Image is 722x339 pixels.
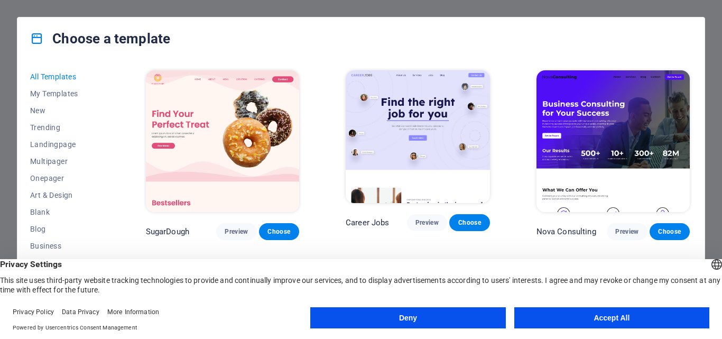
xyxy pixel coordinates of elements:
button: New [30,102,99,119]
button: Blank [30,204,99,221]
button: Preview [607,223,647,240]
img: SugarDough [146,70,299,212]
button: Trending [30,119,99,136]
h4: Choose a template [30,30,170,47]
img: Career Jobs [346,70,490,203]
button: Preview [216,223,256,240]
span: Blog [30,225,99,233]
span: All Templates [30,72,99,81]
span: Blank [30,208,99,216]
span: Choose [458,218,481,227]
span: Multipager [30,157,99,166]
button: Multipager [30,153,99,170]
button: My Templates [30,85,99,102]
button: Art & Design [30,187,99,204]
span: Trending [30,123,99,132]
span: Preview [615,227,638,236]
span: Art & Design [30,191,99,199]
p: SugarDough [146,226,189,237]
p: Nova Consulting [536,226,596,237]
span: My Templates [30,89,99,98]
button: Education & Culture [30,254,99,271]
button: Choose [259,223,299,240]
button: Choose [449,214,489,231]
button: Landingpage [30,136,99,153]
button: Blog [30,221,99,237]
span: Preview [225,227,248,236]
span: Choose [267,227,291,236]
button: Business [30,237,99,254]
p: Career Jobs [346,217,390,228]
span: Preview [415,218,439,227]
span: Education & Culture [30,259,99,267]
button: All Templates [30,68,99,85]
span: Business [30,242,99,250]
button: Onepager [30,170,99,187]
button: Choose [650,223,690,240]
span: Choose [658,227,681,236]
button: Preview [407,214,447,231]
span: New [30,106,99,115]
span: Landingpage [30,140,99,149]
span: Onepager [30,174,99,182]
img: Nova Consulting [536,70,690,212]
